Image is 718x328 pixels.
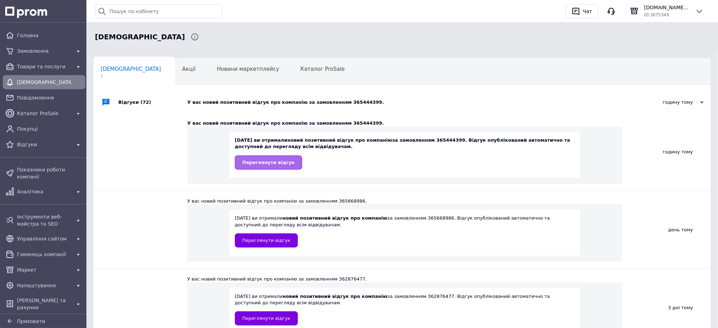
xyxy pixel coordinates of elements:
span: Гаманець компанії [17,251,71,258]
span: [DEMOGRAPHIC_DATA] [17,79,71,86]
span: 1 [101,74,161,79]
a: Переглянути відгук [235,311,298,326]
span: Відгуки [17,141,71,148]
span: Сповіщення [95,32,185,42]
div: У вас новий позитивний відгук про компанію за замовленням 365668986. [187,198,622,204]
span: Головна [17,32,83,39]
span: Переглянути відгук [242,160,295,165]
span: Акції [182,66,196,72]
div: годину тому [622,113,711,191]
span: Інструменти веб-майстра та SEO [17,213,71,227]
span: Управління сайтом [17,235,71,242]
span: ID: 3075349 [644,12,669,17]
span: Переглянути відгук [242,316,290,321]
span: [PERSON_NAME] та рахунки [17,297,71,311]
div: [DATE] ви отримали за замовленням 362876477. Відгук опублікований автоматично та доступний до пер... [235,293,575,326]
b: новий позитивний відгук про компанію [283,294,388,299]
span: Новини маркетплейсу [217,66,279,72]
div: день тому [622,191,711,268]
div: [DATE] ви отримали за замовленням 365668986. Відгук опублікований автоматично та доступний до пер... [235,215,575,247]
span: Каталог ProSale [17,110,71,117]
b: новий позитивний відгук про компанію [288,137,392,143]
span: Аналітика [17,188,71,195]
div: годину тому [633,99,704,106]
input: Пошук по кабінету [95,4,222,18]
a: Переглянути відгук [235,155,302,170]
span: Повідомлення [17,94,83,101]
a: Переглянути відгук [235,233,298,248]
span: [DOMAIN_NAME] Авто-витратні матеріали [644,4,690,11]
span: Покупці [17,125,83,132]
span: Показники роботи компанії [17,166,83,180]
span: Налаштування [17,282,71,289]
button: Чат [566,4,598,18]
div: У вас новий позитивний відгук про компанію за замовленням 365444399. [187,120,622,126]
span: Замовлення [17,47,71,55]
b: новий позитивний відгук про компанію [283,215,388,221]
span: [DEMOGRAPHIC_DATA] [101,66,161,72]
div: У вас новий позитивний відгук про компанію за замовленням 365444399. [187,99,633,106]
span: Товари та послуги [17,63,71,70]
span: Каталог ProSale [300,66,345,72]
span: Маркет [17,266,71,273]
span: (72) [141,100,151,105]
span: Переглянути відгук [242,238,290,243]
div: Відгуки [118,92,187,113]
div: Чат [582,6,594,17]
div: У вас новий позитивний відгук про компанію за замовленням 362876477. [187,276,622,282]
div: [DATE] ви отримали за замовленням 365444399. Відгук опублікований автоматично та доступний до пер... [235,137,575,169]
span: Приховати [17,318,45,324]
